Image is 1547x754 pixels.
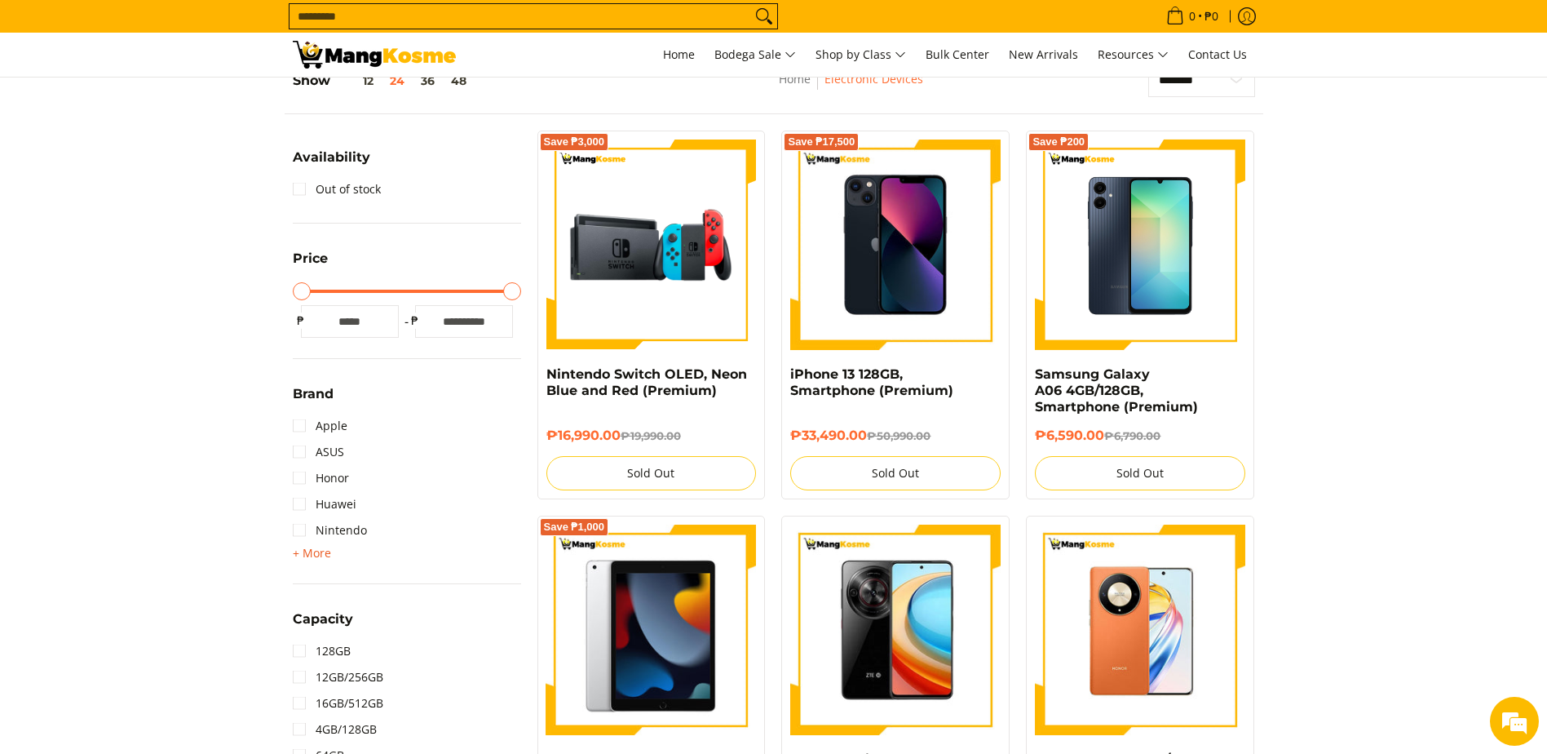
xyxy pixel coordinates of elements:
a: 4GB/128GB [293,716,377,743]
img: samsung-a06-smartphone-full-view-mang-kosme [1035,140,1245,350]
span: • [1161,7,1223,25]
h6: ₱33,490.00 [790,428,1001,444]
summary: Open [293,388,334,413]
a: 128GB [293,638,351,664]
nav: Breadcrumbs [668,69,1033,106]
a: Nintendo [293,517,367,543]
a: 12GB/256GB [293,664,383,690]
del: ₱50,990.00 [867,429,930,442]
span: ₱ [407,313,423,329]
a: Contact Us [1180,33,1255,77]
summary: Open [293,613,353,638]
button: Sold Out [790,456,1001,490]
a: Bulk Center [917,33,997,77]
span: Price [293,252,328,265]
button: Sold Out [546,456,757,490]
a: Home [655,33,703,77]
div: Chat with us now [85,91,274,113]
button: Sold Out [1035,456,1245,490]
a: Samsung Galaxy A06 4GB/128GB, Smartphone (Premium) [1035,366,1198,415]
a: Home [779,71,811,86]
del: ₱19,990.00 [621,429,681,442]
button: 36 [413,74,443,87]
a: ASUS [293,439,344,465]
span: We're online! [95,206,225,370]
span: Capacity [293,613,353,626]
a: Nintendo Switch OLED, Neon Blue and Red (Premium) [546,366,747,398]
h5: Show [293,73,475,89]
img: zte-a75-5g-smartphone-available-at-mang-kosme [790,525,1001,735]
a: Electronic Devices [824,71,923,86]
textarea: Type your message and hit 'Enter' [8,446,311,503]
a: Resources [1090,33,1177,77]
span: Contact Us [1188,47,1247,62]
span: Save ₱3,000 [544,137,605,147]
span: Availability [293,151,370,164]
div: Minimize live chat window [267,8,307,47]
nav: Main Menu [472,33,1255,77]
h6: ₱16,990.00 [546,428,757,444]
button: 12 [330,74,382,87]
span: ₱ [293,313,309,329]
h6: ₱6,590.00 [1035,428,1245,444]
img: iPhone 13 128GB, Smartphone (Premium) [790,140,1001,350]
img: IPad WIFI 9TH Gen, 10.2-Inch 64GB MK2L3PP/A, Tablet (Premium) [546,525,757,735]
span: Save ₱1,000 [544,522,605,532]
a: Apple [293,413,347,439]
img: Honor X9B 5G 12GB/256GB, Smartphone (Premium) [1035,525,1245,735]
a: Huawei [293,491,356,517]
span: Resources [1098,45,1169,65]
span: Home [663,47,695,62]
span: Shop by Class [815,45,906,65]
a: Shop by Class [807,33,914,77]
a: Bodega Sale [706,33,804,77]
summary: Open [293,252,328,277]
a: Honor [293,465,349,491]
img: Electronic Devices - Premium Brands with Warehouse Prices l Mang Kosme [293,41,456,69]
del: ₱6,790.00 [1104,429,1160,442]
a: iPhone 13 128GB, Smartphone (Premium) [790,366,953,398]
button: Search [751,4,777,29]
span: New Arrivals [1009,47,1078,62]
span: Bodega Sale [714,45,796,65]
span: Bulk Center [926,47,989,62]
button: 24 [382,74,413,87]
img: nintendo-switch-with-joystick-and-dock-full-view-mang-kosme [546,140,757,350]
span: ₱0 [1202,11,1221,22]
a: New Arrivals [1001,33,1086,77]
a: 16GB/512GB [293,690,383,716]
summary: Open [293,151,370,176]
span: 0 [1187,11,1198,22]
span: Brand [293,388,334,401]
span: Save ₱200 [1032,137,1085,147]
span: + More [293,547,331,560]
span: Save ₱17,500 [788,137,855,147]
summary: Open [293,543,331,563]
button: 48 [443,74,475,87]
a: Out of stock [293,176,381,202]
